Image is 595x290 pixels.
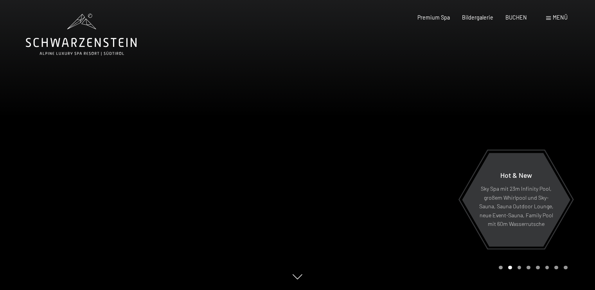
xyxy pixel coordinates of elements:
[500,171,532,179] span: Hot & New
[536,266,540,270] div: Carousel Page 5
[417,14,450,21] a: Premium Spa
[505,14,527,21] a: BUCHEN
[499,266,503,270] div: Carousel Page 1
[527,266,530,270] div: Carousel Page 4
[545,266,549,270] div: Carousel Page 6
[496,266,567,270] div: Carousel Pagination
[462,14,493,21] a: Bildergalerie
[553,14,568,21] span: Menü
[479,184,554,229] p: Sky Spa mit 23m Infinity Pool, großem Whirlpool und Sky-Sauna, Sauna Outdoor Lounge, neue Event-S...
[564,266,568,270] div: Carousel Page 8
[508,266,512,270] div: Carousel Page 2 (Current Slide)
[554,266,558,270] div: Carousel Page 7
[462,152,571,247] a: Hot & New Sky Spa mit 23m Infinity Pool, großem Whirlpool und Sky-Sauna, Sauna Outdoor Lounge, ne...
[518,266,521,270] div: Carousel Page 3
